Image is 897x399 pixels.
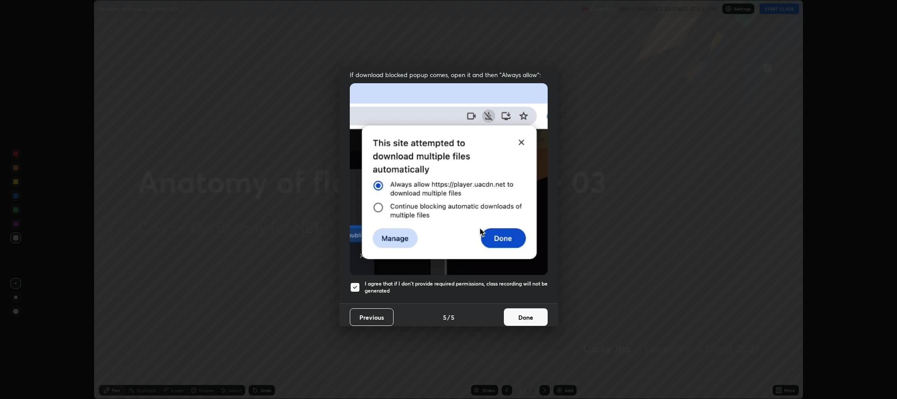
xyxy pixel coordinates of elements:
h4: 5 [451,313,454,322]
h5: I agree that if I don't provide required permissions, class recording will not be generated [365,280,548,294]
img: downloads-permission-blocked.gif [350,83,548,275]
h4: / [447,313,450,322]
h4: 5 [443,313,447,322]
span: If download blocked popup comes, open it and then "Always allow": [350,71,548,79]
button: Done [504,308,548,326]
button: Previous [350,308,394,326]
